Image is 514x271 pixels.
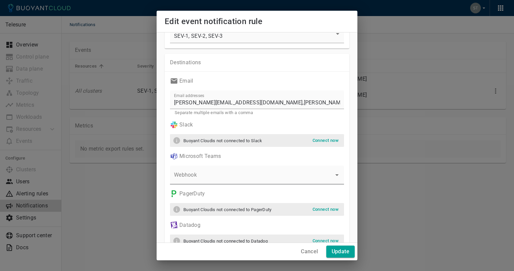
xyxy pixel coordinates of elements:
div: SEV-1, SEV-2, SEV-3 [170,24,344,43]
button: Connect now [310,204,341,214]
button: Connect now [310,135,341,146]
p: Separate multiple emails with a comma [175,110,339,115]
h4: Update [332,248,349,255]
h5: Connect now [313,138,339,143]
a: Connect now [310,237,341,244]
p: Microsoft Teams [178,153,221,160]
p: Destinations [170,59,344,66]
h5: Connect now [313,238,339,244]
button: Update [326,246,355,258]
span: Buoyant Cloud is not connected to Slack [181,138,262,143]
span: Buoyant Cloud is not connected to PagerDuty [181,207,272,212]
p: Datadog [178,222,200,229]
button: Open [332,170,342,180]
button: Connect now [310,236,341,246]
h4: Cancel [301,248,318,255]
span: Edit event notification rule [165,17,262,26]
a: Connect now [310,137,341,143]
p: Email [178,78,193,84]
p: Slack [178,121,193,128]
span: Buoyant Cloud is not connected to Datadog [181,239,268,244]
label: Email addresses [174,93,204,98]
button: Cancel [298,246,321,258]
p: SEV-1, SEV-2, SEV-3 [174,33,333,39]
h5: Connect now [313,207,339,212]
a: Connect now [310,206,341,212]
p: PagerDuty [178,190,205,197]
